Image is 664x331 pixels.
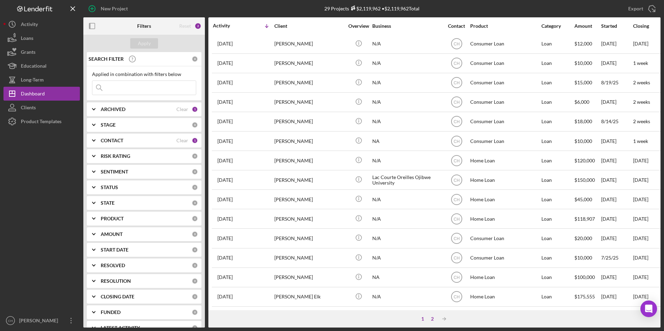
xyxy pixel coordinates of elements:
[192,309,198,315] div: 0
[138,38,151,49] div: Apply
[3,31,80,45] a: Loans
[574,196,592,202] span: $45,000
[192,325,198,331] div: 0
[574,79,592,85] span: $15,000
[541,229,574,247] div: Loan
[372,35,442,53] div: N/A
[633,274,648,280] time: [DATE]
[130,38,158,49] button: Apply
[541,210,574,228] div: Loan
[274,268,344,287] div: [PERSON_NAME]
[454,236,459,241] text: CH
[101,200,115,206] b: STATE
[3,114,80,128] button: Product Templates
[443,23,470,29] div: Contact
[217,99,233,105] time: 2025-08-19 19:31
[541,151,574,170] div: Loan
[274,229,344,247] div: [PERSON_NAME]
[601,288,632,306] div: [DATE]
[179,23,191,29] div: Reset
[192,215,198,222] div: 0
[101,309,121,315] b: FUNDED
[633,255,648,261] time: [DATE]
[217,236,233,241] time: 2025-07-29 21:46
[454,80,459,85] text: CH
[372,249,442,267] div: N/A
[3,101,80,114] button: Clients
[8,319,13,323] text: CH
[541,112,574,131] div: Loan
[192,278,198,284] div: 0
[470,171,540,189] div: Home Loan
[633,138,648,144] time: 1 week
[454,158,459,163] text: CH
[601,74,632,92] div: 8/19/25
[101,247,128,253] b: START DATE
[601,23,632,29] div: Started
[633,158,648,163] time: [DATE]
[101,2,128,16] div: New Project
[3,45,80,59] button: Grants
[454,217,459,222] text: CH
[3,87,80,101] button: Dashboard
[601,268,632,287] div: [DATE]
[541,288,574,306] div: Loan
[574,177,595,183] span: $150,000
[601,229,632,247] div: [DATE]
[574,158,595,163] span: $120,000
[3,17,80,31] a: Activity
[601,151,632,170] div: [DATE]
[137,23,151,29] b: Filters
[633,235,648,241] time: [DATE]
[454,42,459,46] text: CH
[633,294,648,299] time: [DATE]
[372,54,442,73] div: N/A
[372,288,442,306] div: N/A
[274,35,344,53] div: [PERSON_NAME]
[541,132,574,150] div: Loan
[372,112,442,131] div: N/A
[21,45,35,61] div: Grants
[633,41,648,46] time: [DATE]
[101,122,116,128] b: STAGE
[21,114,61,130] div: Product Templates
[628,2,643,16] div: Export
[192,231,198,237] div: 0
[454,256,459,261] text: CH
[192,137,198,144] div: 1
[192,262,198,269] div: 0
[574,255,592,261] span: $10,000
[601,190,632,209] div: [DATE]
[454,178,459,183] text: CH
[274,74,344,92] div: [PERSON_NAME]
[541,190,574,209] div: Loan
[3,59,80,73] a: Educational
[217,216,233,222] time: 2025-08-05 11:59
[633,99,650,105] time: 2 weeks
[574,99,589,105] span: $6,000
[601,35,632,53] div: [DATE]
[541,171,574,189] div: Loan
[372,23,442,29] div: Business
[274,54,344,73] div: [PERSON_NAME]
[274,151,344,170] div: [PERSON_NAME]
[274,190,344,209] div: [PERSON_NAME]
[372,74,442,92] div: N/A
[101,107,125,112] b: ARCHIVED
[217,177,233,183] time: 2025-08-08 17:50
[470,54,540,73] div: Consumer Loan
[621,2,661,16] button: Export
[192,294,198,300] div: 0
[541,35,574,53] div: Loan
[83,2,135,16] button: New Project
[101,185,118,190] b: STATUS
[541,54,574,73] div: Loan
[194,23,201,29] div: 2
[192,122,198,128] div: 0
[470,35,540,53] div: Consumer Loan
[217,119,233,124] time: 2025-08-14 19:42
[192,56,198,62] div: 0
